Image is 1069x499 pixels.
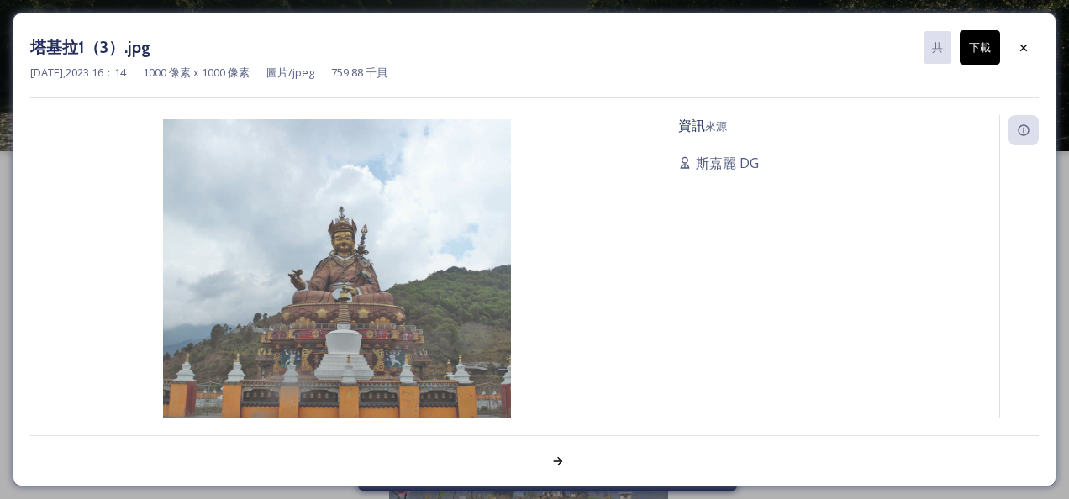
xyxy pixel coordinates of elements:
span: 圖片/jpeg [266,65,314,81]
span: 759.88 千貝 [331,65,387,81]
button: 共 [924,31,951,64]
span: 來源 [705,118,727,134]
span: [DATE],2023 16：14 [30,65,126,81]
span: 斯嘉麗 DG [696,153,759,173]
button: 下載 [960,30,1000,65]
span: 資訊 [678,116,705,134]
img: Takila1(3).jpg [30,119,644,467]
h3: 塔基拉1（3）.jpg [30,35,150,60]
span: 1000 像素 x 1000 像素 [143,65,250,81]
